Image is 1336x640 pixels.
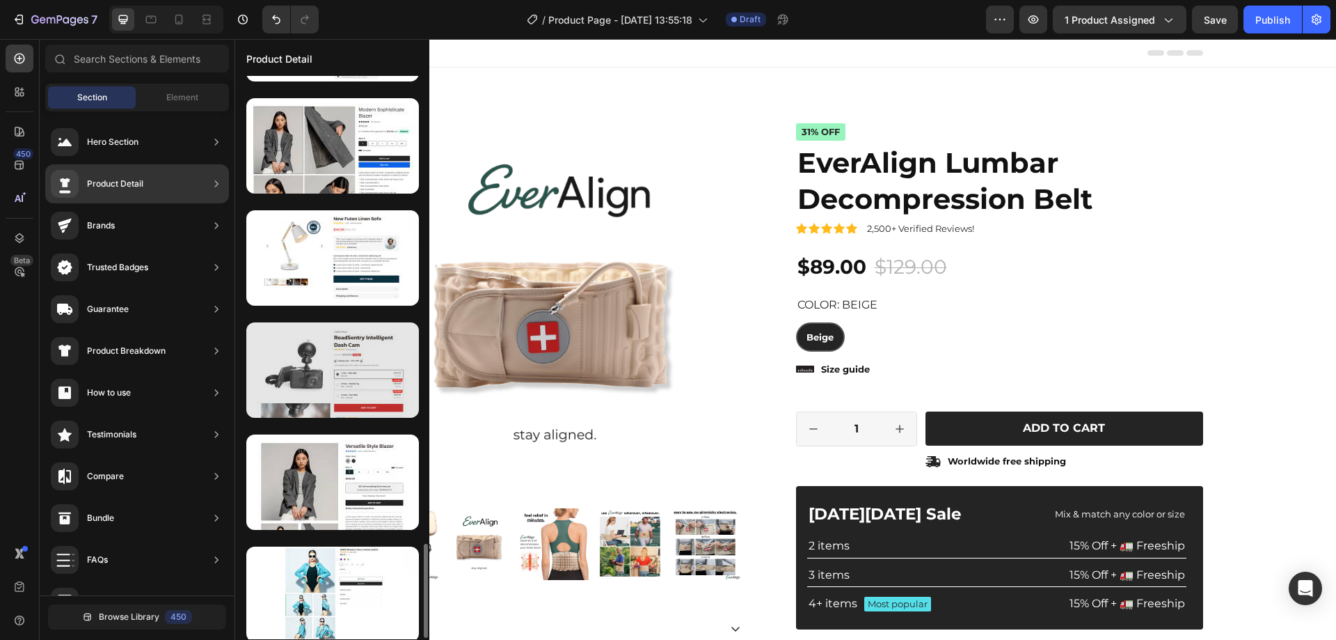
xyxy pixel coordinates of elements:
[77,91,107,104] span: Section
[740,13,761,26] span: Draft
[587,325,635,336] p: Size guide
[87,219,115,233] div: Brands
[262,6,319,33] div: Undo/Redo
[87,595,136,609] div: Social Proof
[87,260,148,274] div: Trusted Badges
[562,373,596,407] button: decrement
[166,91,198,104] span: Element
[649,373,682,407] button: increment
[99,611,159,623] span: Browse Library
[45,45,229,72] input: Search Sections & Elements
[574,529,758,544] p: 3 items
[1065,13,1155,27] span: 1 product assigned
[766,558,951,572] p: 15% Off + 🚛 Freeship
[574,465,758,486] p: [DATE][DATE] Sale
[766,529,951,544] p: 15% Off + 🚛 Freeship
[234,39,1336,640] iframe: Design area
[10,255,33,266] div: Beta
[1243,6,1302,33] button: Publish
[562,104,969,180] h1: EverAlign Lumbar Decompression Belt
[6,6,104,33] button: 7
[562,214,633,242] div: $89.00
[633,184,740,196] p: 2,500+ Verified Reviews!
[562,258,644,275] legend: Color: Beige
[1255,13,1290,27] div: Publish
[766,469,951,481] p: Mix & match any color or size
[87,135,138,149] div: Hero Section
[574,500,758,515] p: 2 items
[572,292,599,304] span: Beige
[91,11,97,28] p: 7
[1204,14,1227,26] span: Save
[542,13,546,27] span: /
[1053,6,1186,33] button: 1 product assigned
[87,177,143,191] div: Product Detail
[639,214,714,242] div: $129.00
[87,302,129,316] div: Guarantee
[87,428,136,442] div: Testimonials
[788,382,870,397] div: Add to cart
[633,559,693,571] p: Most popular
[87,511,114,525] div: Bundle
[713,416,832,428] p: Worldwide free shipping
[1289,572,1322,605] div: Open Intercom Messenger
[562,84,611,102] pre: 31% off
[13,148,33,159] div: 450
[87,386,131,400] div: How to use
[596,373,649,407] input: quantity
[165,610,192,624] div: 450
[1192,6,1238,33] button: Save
[87,553,108,567] div: FAQs
[87,469,124,483] div: Compare
[691,373,969,407] button: Add to cart
[766,500,951,515] p: 15% Off + 🚛 Freeship
[548,13,692,27] span: Product Page - [DATE] 13:55:18
[87,344,166,358] div: Product Breakdown
[574,558,623,572] p: 4+ items
[48,604,226,630] button: Browse Library450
